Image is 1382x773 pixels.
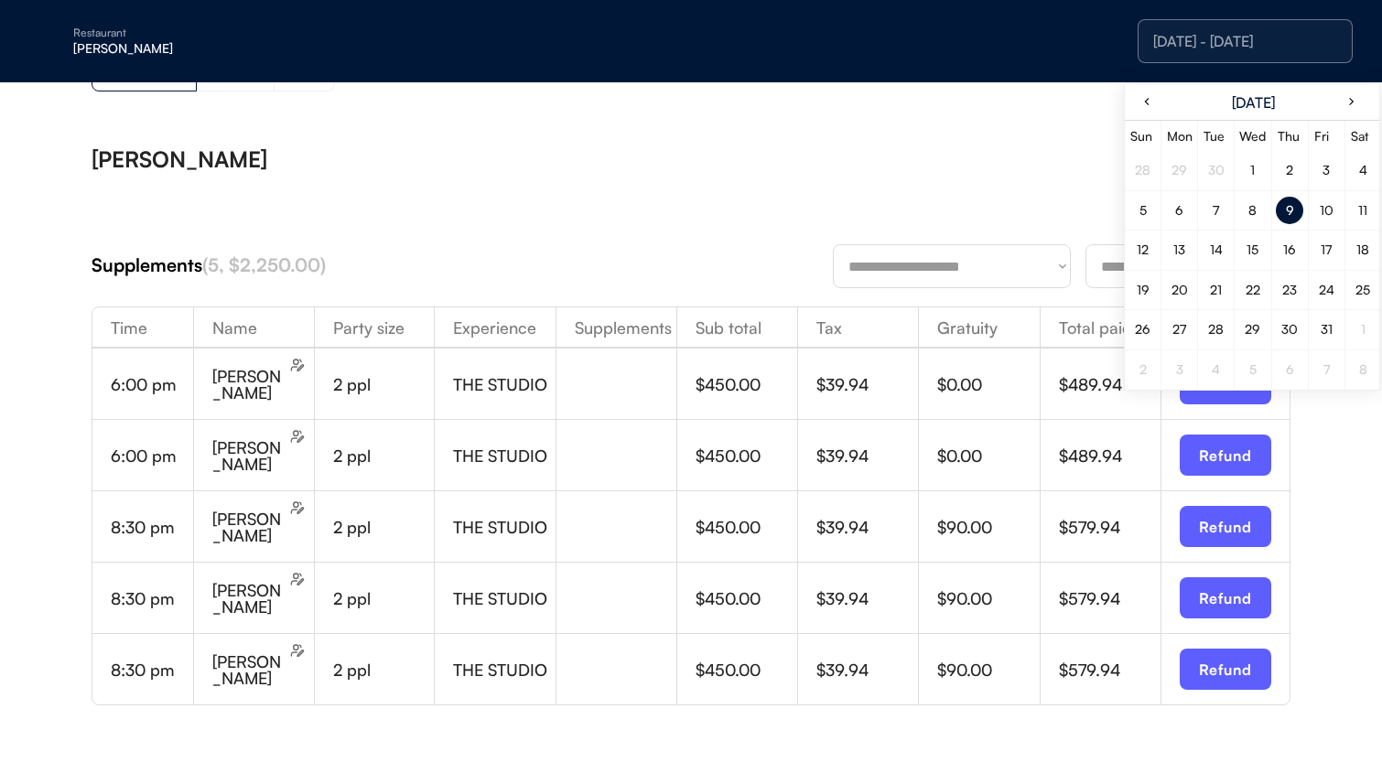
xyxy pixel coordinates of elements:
img: users-edit.svg [290,643,305,658]
div: $90.00 [937,590,1039,607]
div: 4 [1212,363,1220,376]
img: users-edit.svg [290,500,305,515]
div: [PERSON_NAME] [212,368,286,401]
div: Total paid [1041,319,1161,336]
div: $39.94 [816,590,918,607]
div: [PERSON_NAME] [212,510,286,543]
div: 28 [1208,323,1224,336]
div: $90.00 [937,519,1039,535]
div: 2 ppl [333,519,434,535]
div: 16 [1283,243,1296,256]
div: Tax [798,319,918,336]
div: 10 [1320,204,1333,217]
div: 21 [1210,284,1222,296]
div: $39.94 [816,519,918,535]
div: 8:30 pm [111,590,193,607]
button: Refund [1180,649,1271,690]
div: $450.00 [696,590,797,607]
div: THE STUDIO [453,447,555,464]
div: 2 [1286,164,1293,177]
div: 19 [1137,284,1150,296]
div: 2 ppl [333,661,434,678]
font: (5, $2,250.00) [202,253,326,276]
div: 3 [1176,363,1183,376]
img: users-edit.svg [290,429,305,444]
div: $579.94 [1059,519,1161,535]
div: 9 [1286,204,1294,217]
div: 2 ppl [333,447,434,464]
div: THE STUDIO [453,519,555,535]
div: $39.94 [816,661,918,678]
div: THE STUDIO [453,661,555,678]
div: [PERSON_NAME] [73,42,304,55]
div: Experience [435,319,555,336]
div: $39.94 [816,447,918,464]
div: 25 [1355,284,1370,296]
div: THE STUDIO [453,590,555,607]
div: 5 [1249,363,1257,376]
div: 27 [1172,323,1186,336]
div: 7 [1323,363,1330,376]
div: 5 [1139,204,1147,217]
div: $579.94 [1059,590,1161,607]
div: Sun [1130,130,1155,143]
div: Fri [1314,130,1339,143]
div: [PERSON_NAME] [212,439,286,472]
div: 26 [1135,323,1150,336]
div: 6:00 pm [111,376,193,392]
div: Gratuity [919,319,1039,336]
div: 18 [1356,243,1369,256]
div: 11 [1358,204,1367,217]
img: users-edit.svg [290,358,305,372]
div: 7 [1213,204,1219,217]
div: 30 [1281,323,1298,336]
button: Refund [1180,435,1271,476]
div: 30 [1208,164,1225,177]
img: yH5BAEAAAAALAAAAAABAAEAAAIBRAA7 [37,27,66,56]
div: 23 [1282,284,1297,296]
div: $579.94 [1059,661,1161,678]
div: 2 ppl [333,590,434,607]
div: $0.00 [937,376,1039,392]
div: 8 [1248,204,1257,217]
div: Mon [1167,130,1193,143]
img: users-edit.svg [290,572,305,586]
div: 20 [1171,284,1188,296]
div: 15 [1247,243,1258,256]
div: Tue [1204,130,1228,143]
div: $450.00 [696,661,797,678]
div: 24 [1319,284,1334,296]
div: $450.00 [696,447,797,464]
div: Sat [1351,130,1376,143]
div: $450.00 [696,376,797,392]
div: 14 [1210,243,1223,256]
div: 1 [1250,164,1255,177]
div: 28 [1135,164,1150,177]
div: Supplements [556,319,676,336]
div: 8 [1359,363,1367,376]
div: [PERSON_NAME] [92,148,267,170]
div: 6 [1175,204,1183,217]
div: Wed [1239,130,1266,143]
div: 8:30 pm [111,661,193,678]
button: Refund [1180,506,1271,547]
div: 6 [1286,363,1294,376]
div: Sub total [677,319,797,336]
div: $450.00 [696,519,797,535]
div: 4 [1359,164,1367,177]
div: $90.00 [937,661,1039,678]
div: 3 [1323,164,1330,177]
div: 13 [1173,243,1185,256]
div: $0.00 [937,447,1039,464]
div: Party size [315,319,434,336]
div: 22 [1246,284,1260,296]
div: [DATE] - [DATE] [1153,34,1337,48]
div: 29 [1245,323,1260,336]
div: 12 [1137,243,1149,256]
div: 8:30 pm [111,519,193,535]
div: Restaurant [73,27,304,38]
div: 2 ppl [333,376,434,392]
div: 2 [1139,363,1147,376]
div: 6:00 pm [111,447,193,464]
button: Refund [1180,577,1271,618]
